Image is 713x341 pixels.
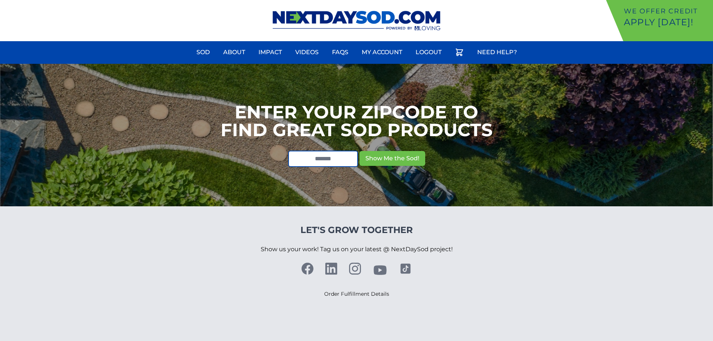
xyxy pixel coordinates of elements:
[291,43,323,61] a: Videos
[473,43,521,61] a: Need Help?
[328,43,353,61] a: FAQs
[254,43,286,61] a: Impact
[324,291,389,297] a: Order Fulfillment Details
[357,43,407,61] a: My Account
[192,43,214,61] a: Sod
[221,103,493,139] h1: Enter your Zipcode to Find Great Sod Products
[624,16,710,28] p: Apply [DATE]!
[261,236,453,263] p: Show us your work! Tag us on your latest @ NextDaySod project!
[624,6,710,16] p: We offer Credit
[261,224,453,236] h4: Let's Grow Together
[411,43,446,61] a: Logout
[359,151,425,166] button: Show Me the Sod!
[219,43,250,61] a: About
